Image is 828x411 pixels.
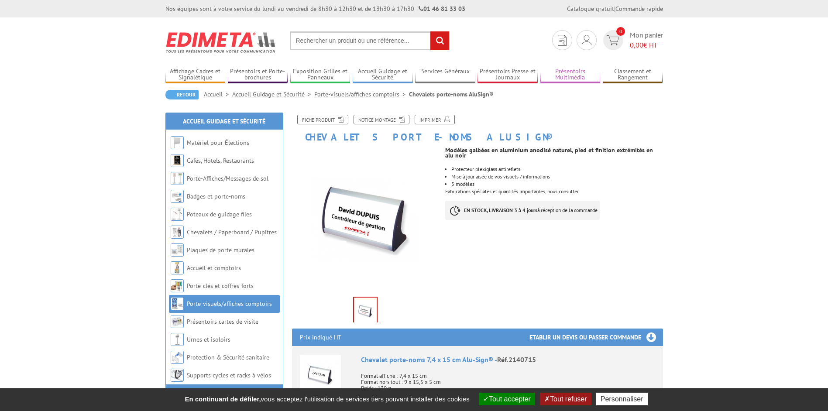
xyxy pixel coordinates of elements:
[361,355,655,365] div: Chevalet porte-noms 7,4 x 15 cm Alu-Sign® -
[187,175,268,182] a: Porte-Affiches/Messages de sol
[415,68,475,82] a: Services Généraux
[187,282,254,290] a: Porte-clés et coffres-forts
[187,353,269,361] a: Protection & Sécurité sanitaire
[185,395,261,403] strong: En continuant de défiler,
[603,68,663,82] a: Classement et Rangement
[354,298,377,325] img: porte_visuels_comptoirs_2140715_1.jpg
[187,300,272,308] a: Porte-visuels/affiches comptoirs
[451,174,663,179] li: Mise à jour aisée de vos visuels / informations
[353,68,413,82] a: Accueil Guidage et Sécurité
[540,68,601,82] a: Présentoirs Multimédia
[601,30,663,50] a: devis rapide 0 Mon panier 0,00€ HT
[596,393,648,405] button: Personnaliser (fenêtre modale)
[558,35,567,46] img: devis rapide
[451,182,663,187] li: 3 modèles
[430,31,449,50] input: rechercher
[297,115,348,124] a: Fiche produit
[497,355,536,364] span: Réf.2140715
[187,157,254,164] a: Cafés, Hôtels, Restaurants
[171,333,184,346] img: Urnes et isoloirs
[204,90,232,98] a: Accueil
[290,31,450,50] input: Rechercher un produit ou une référence...
[409,90,494,99] li: Chevalets porte-noms AluSign®
[292,147,439,294] img: porte_visuels_comptoirs_2140715_1.jpg
[228,68,288,82] a: Présentoirs et Porte-brochures
[187,371,271,379] a: Supports cycles et racks à vélos
[479,393,535,405] button: Tout accepter
[171,243,184,257] img: Plaques de porte murales
[451,167,663,172] li: Protecteur plexiglass antireflets.
[314,90,409,98] a: Porte-visuels/affiches comptoirs
[187,210,252,218] a: Poteaux de guidage files
[180,395,474,403] span: vous acceptez l'utilisation de services tiers pouvant installer des cookies
[300,355,341,396] img: Chevalet porte-noms 7,4 x 15 cm Alu-Sign®
[615,5,663,13] a: Commande rapide
[445,142,669,229] div: Fabrications spéciales et quantités importantes, nous consulter
[419,5,465,13] strong: 01 46 81 33 03
[630,41,643,49] span: 0,00
[630,30,663,50] span: Mon panier
[567,4,663,13] div: |
[607,35,619,45] img: devis rapide
[300,329,341,346] p: Prix indiqué HT
[171,279,184,292] img: Porte-clés et coffres-forts
[183,117,265,125] a: Accueil Guidage et Sécurité
[171,190,184,203] img: Badges et porte-noms
[171,226,184,239] img: Chevalets / Paperboard / Pupitres
[165,90,199,99] a: Retour
[165,4,465,13] div: Nos équipes sont à votre service du lundi au vendredi de 8h30 à 12h30 et de 13h30 à 17h30
[187,192,245,200] a: Badges et porte-noms
[616,27,625,36] span: 0
[540,393,591,405] button: Tout refuser
[445,201,600,220] p: à réception de la commande
[361,367,655,391] p: Format affiche : 7,4 x 15 cm Format hors tout : 9 x 15,5 x 5 cm Poids : 130 g
[187,264,241,272] a: Accueil et comptoirs
[165,68,226,82] a: Affichage Cadres et Signalétique
[171,154,184,167] img: Cafés, Hôtels, Restaurants
[171,369,184,382] img: Supports cycles et racks à vélos
[567,5,614,13] a: Catalogue gratuit
[187,139,249,147] a: Matériel pour Élections
[171,261,184,274] img: Accueil et comptoirs
[445,146,653,159] strong: Modèles galbées en aluminium anodisé naturel, pied et finition extrémités en alu noir
[232,90,314,98] a: Accueil Guidage et Sécurité
[171,297,184,310] img: Porte-visuels/affiches comptoirs
[187,246,254,254] a: Plaques de porte murales
[187,336,230,343] a: Urnes et isoloirs
[171,208,184,221] img: Poteaux de guidage files
[582,35,591,45] img: devis rapide
[187,228,277,236] a: Chevalets / Paperboard / Pupitres
[171,136,184,149] img: Matériel pour Élections
[478,68,538,82] a: Présentoirs Presse et Journaux
[464,207,537,213] strong: EN STOCK, LIVRAISON 3 à 4 jours
[187,318,258,325] a: Présentoirs cartes de visite
[529,329,663,346] h3: Etablir un devis ou passer commande
[171,315,184,328] img: Présentoirs cartes de visite
[171,351,184,364] img: Protection & Sécurité sanitaire
[290,68,350,82] a: Exposition Grilles et Panneaux
[630,40,663,50] span: € HT
[354,115,409,124] a: Notice Montage
[171,172,184,185] img: Porte-Affiches/Messages de sol
[415,115,455,124] a: Imprimer
[165,26,277,58] img: Edimeta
